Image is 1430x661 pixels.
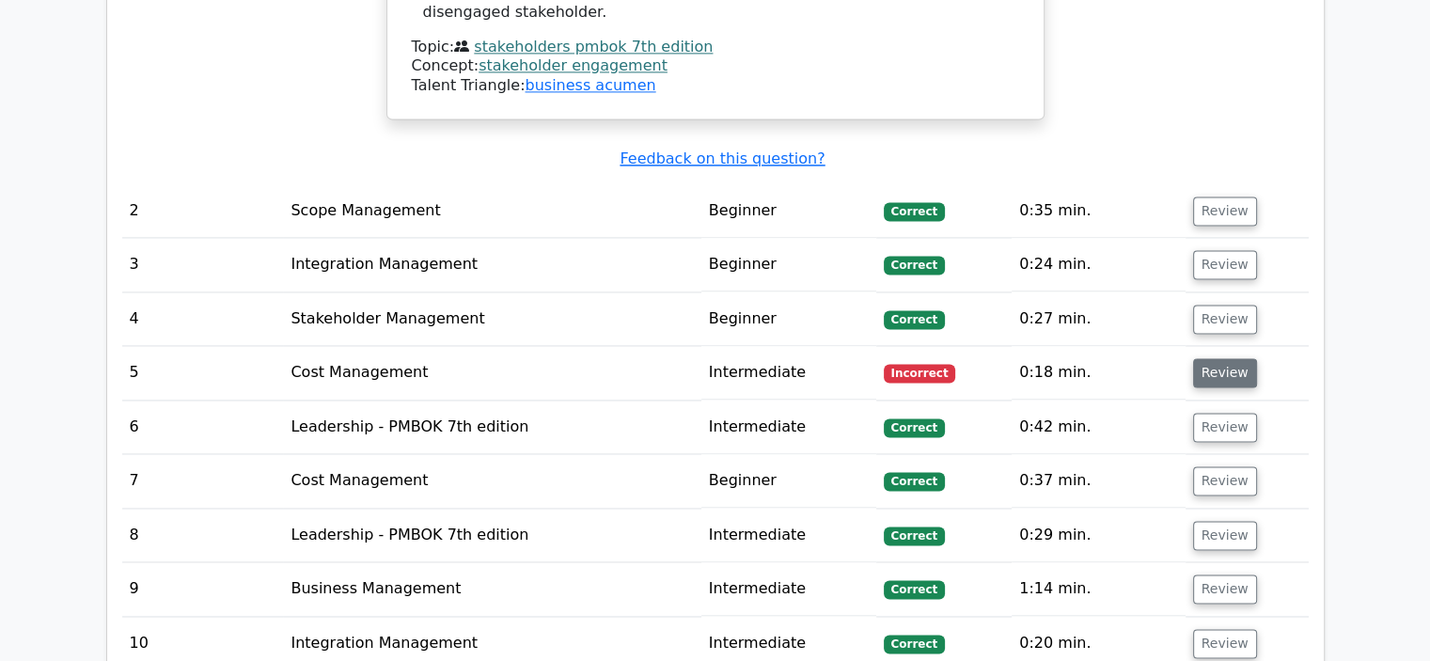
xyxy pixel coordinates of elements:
span: Correct [884,418,945,437]
td: 1:14 min. [1012,562,1185,616]
span: Correct [884,527,945,545]
td: Intermediate [701,346,876,400]
span: Correct [884,202,945,221]
td: 0:18 min. [1012,346,1185,400]
div: Topic: [412,38,1019,57]
td: 9 [122,562,284,616]
td: 0:29 min. [1012,509,1185,562]
td: Leadership - PMBOK 7th edition [283,401,700,454]
div: Concept: [412,56,1019,76]
td: Beginner [701,454,876,508]
td: 0:35 min. [1012,184,1185,238]
button: Review [1193,413,1257,442]
button: Review [1193,197,1257,226]
button: Review [1193,466,1257,496]
td: 4 [122,292,284,346]
td: Stakeholder Management [283,292,700,346]
span: Correct [884,580,945,599]
td: 3 [122,238,284,291]
td: 5 [122,346,284,400]
td: Integration Management [283,238,700,291]
td: Beginner [701,184,876,238]
td: Scope Management [283,184,700,238]
a: stakeholder engagement [479,56,668,74]
button: Review [1193,305,1257,334]
span: Incorrect [884,364,956,383]
td: Beginner [701,292,876,346]
td: 8 [122,509,284,562]
td: 6 [122,401,284,454]
td: 0:37 min. [1012,454,1185,508]
a: Feedback on this question? [620,150,825,167]
td: Beginner [701,238,876,291]
td: 0:24 min. [1012,238,1185,291]
button: Review [1193,574,1257,604]
div: Talent Triangle: [412,38,1019,96]
a: business acumen [525,76,655,94]
td: 0:42 min. [1012,401,1185,454]
span: Correct [884,472,945,491]
button: Review [1193,358,1257,387]
span: Correct [884,310,945,329]
td: 7 [122,454,284,508]
td: Business Management [283,562,700,616]
a: stakeholders pmbok 7th edition [474,38,713,55]
td: Intermediate [701,509,876,562]
button: Review [1193,629,1257,658]
button: Review [1193,250,1257,279]
span: Correct [884,635,945,653]
td: Cost Management [283,346,700,400]
td: Intermediate [701,401,876,454]
td: 0:27 min. [1012,292,1185,346]
td: Intermediate [701,562,876,616]
td: Leadership - PMBOK 7th edition [283,509,700,562]
td: 2 [122,184,284,238]
td: Cost Management [283,454,700,508]
button: Review [1193,521,1257,550]
span: Correct [884,256,945,275]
